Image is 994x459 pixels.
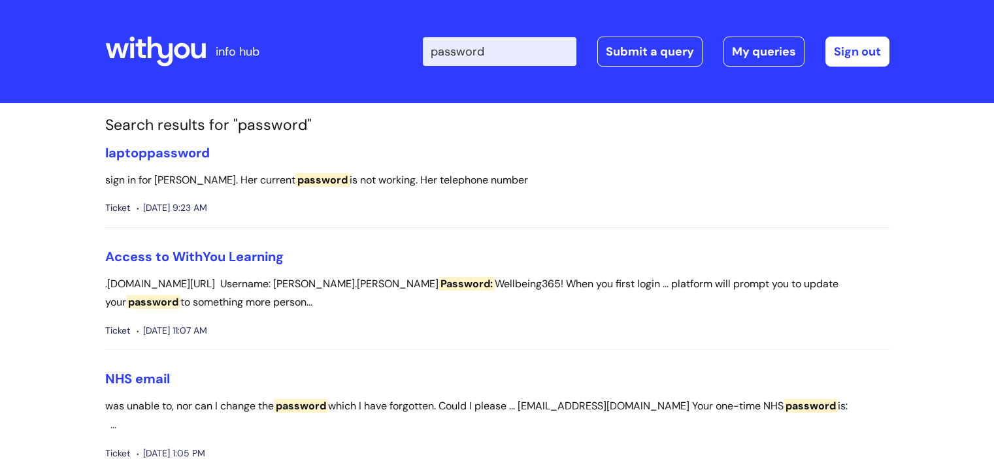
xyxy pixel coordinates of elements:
span: Ticket [105,200,130,216]
p: was unable to, nor can I change the which I have forgotten. Could I please ... [EMAIL_ADDRESS][DO... [105,397,889,435]
a: My queries [723,37,804,67]
span: [DATE] 11:07 AM [137,323,207,339]
span: password [126,295,180,309]
a: Access to WithYou Learning [105,248,284,265]
span: password [784,399,838,413]
h1: Search results for "password" [105,116,889,135]
a: Submit a query [597,37,703,67]
p: info hub [216,41,259,62]
p: sign in for [PERSON_NAME]. Her current is not working. Her telephone number [105,171,889,190]
span: Ticket [105,323,130,339]
p: .[DOMAIN_NAME][URL] Username: [PERSON_NAME].[PERSON_NAME] Wellbeing365! When you first login ... ... [105,275,889,313]
span: [DATE] 9:23 AM [137,200,207,216]
a: Sign out [825,37,889,67]
span: password [274,399,328,413]
input: Search [423,37,576,66]
span: password [147,144,210,161]
a: NHS email [105,370,170,387]
span: Password: [439,277,495,291]
a: laptoppassword [105,144,210,161]
div: | - [423,37,889,67]
span: password [295,173,350,187]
